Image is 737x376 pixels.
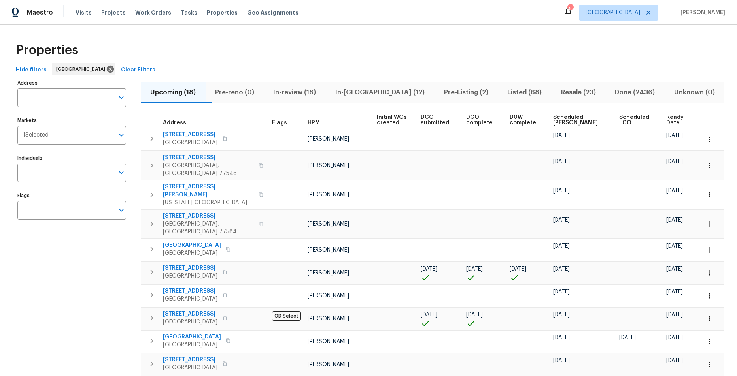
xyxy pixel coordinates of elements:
button: Open [116,167,127,178]
span: [STREET_ADDRESS] [163,212,254,220]
span: Maestro [27,9,53,17]
span: [PERSON_NAME] [308,316,349,321]
span: Upcoming (18) [146,87,201,98]
span: [GEOGRAPHIC_DATA], [GEOGRAPHIC_DATA] 77546 [163,162,254,177]
span: OD Select [272,311,301,321]
span: [PERSON_NAME] [308,136,349,142]
span: In-review (18) [268,87,321,98]
span: [PERSON_NAME] [308,247,349,253]
span: Properties [16,46,78,54]
span: [DATE] [666,289,683,295]
span: [STREET_ADDRESS] [163,287,217,295]
span: [DATE] [553,159,570,164]
span: [DATE] [553,289,570,295]
span: [GEOGRAPHIC_DATA] [163,364,217,372]
span: [GEOGRAPHIC_DATA] [163,295,217,303]
span: [GEOGRAPHIC_DATA] [163,341,221,349]
span: DCO submitted [421,115,453,126]
span: [PERSON_NAME] [308,163,349,168]
span: [DATE] [553,312,570,318]
span: Ready Date [666,115,687,126]
span: Resale (23) [556,87,601,98]
span: [PERSON_NAME] [308,192,349,197]
span: [STREET_ADDRESS] [163,264,217,272]
span: [DATE] [553,358,570,363]
span: [DATE] [666,133,683,138]
span: Clear Filters [121,65,155,75]
span: Geo Assignments [247,9,299,17]
span: [GEOGRAPHIC_DATA] [56,65,108,73]
div: [GEOGRAPHIC_DATA] [52,63,115,75]
span: [DATE] [553,217,570,223]
button: Open [116,205,127,216]
span: Pre-Listing (2) [439,87,493,98]
span: Work Orders [135,9,171,17]
span: Projects [101,9,126,17]
span: Unknown (0) [669,87,720,98]
span: [PERSON_NAME] [677,9,725,17]
span: [GEOGRAPHIC_DATA] [163,333,221,341]
span: Pre-reno (0) [210,87,259,98]
span: [DATE] [666,188,683,194]
button: Hide filters [13,63,50,77]
span: In-[GEOGRAPHIC_DATA] (12) [331,87,430,98]
span: [DATE] [553,133,570,138]
span: [DATE] [666,358,683,363]
span: Flags [272,120,287,126]
span: DCO complete [466,115,496,126]
span: Initial WOs created [377,115,407,126]
label: Individuals [17,156,126,160]
span: [DATE] [666,312,683,318]
span: [PERSON_NAME] [308,293,349,299]
span: [STREET_ADDRESS][PERSON_NAME] [163,183,254,199]
span: [PERSON_NAME] [308,221,349,227]
button: Open [116,130,127,141]
span: Tasks [181,10,197,15]
span: [PERSON_NAME] [308,270,349,276]
span: [US_STATE][GEOGRAPHIC_DATA] [163,199,254,207]
span: Done (2436) [610,87,660,98]
span: [DATE] [421,312,437,318]
span: [DATE] [666,217,683,223]
span: [STREET_ADDRESS] [163,310,217,318]
span: Visits [76,9,92,17]
span: Properties [207,9,238,17]
span: [DATE] [421,266,437,272]
span: [GEOGRAPHIC_DATA] [163,318,217,326]
span: [STREET_ADDRESS] [163,131,217,139]
span: Scheduled LCO [619,115,653,126]
span: [DATE] [553,335,570,340]
span: [GEOGRAPHIC_DATA] [586,9,640,17]
span: [DATE] [466,266,483,272]
span: [DATE] [666,335,683,340]
label: Markets [17,118,126,123]
span: HPM [308,120,320,126]
span: [DATE] [510,266,526,272]
span: [STREET_ADDRESS] [163,356,217,364]
span: [GEOGRAPHIC_DATA] [163,272,217,280]
span: 1 Selected [23,132,49,139]
span: [DATE] [553,266,570,272]
span: Hide filters [16,65,47,75]
span: [STREET_ADDRESS] [163,154,254,162]
span: Address [163,120,186,126]
span: [DATE] [666,266,683,272]
span: [GEOGRAPHIC_DATA] [163,139,217,147]
span: [DATE] [666,243,683,249]
span: [PERSON_NAME] [308,362,349,367]
span: Listed (68) [503,87,547,98]
span: [GEOGRAPHIC_DATA] [163,241,221,249]
span: [DATE] [553,188,570,194]
span: [DATE] [619,335,636,340]
label: Flags [17,193,126,198]
button: Clear Filters [118,63,159,77]
span: [DATE] [553,243,570,249]
div: 5 [567,5,573,13]
span: [DATE] [666,159,683,164]
span: D0W complete [510,115,540,126]
span: Scheduled [PERSON_NAME] [553,115,606,126]
span: [DATE] [466,312,483,318]
span: [GEOGRAPHIC_DATA] [163,249,221,257]
button: Open [116,92,127,103]
label: Address [17,81,126,85]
